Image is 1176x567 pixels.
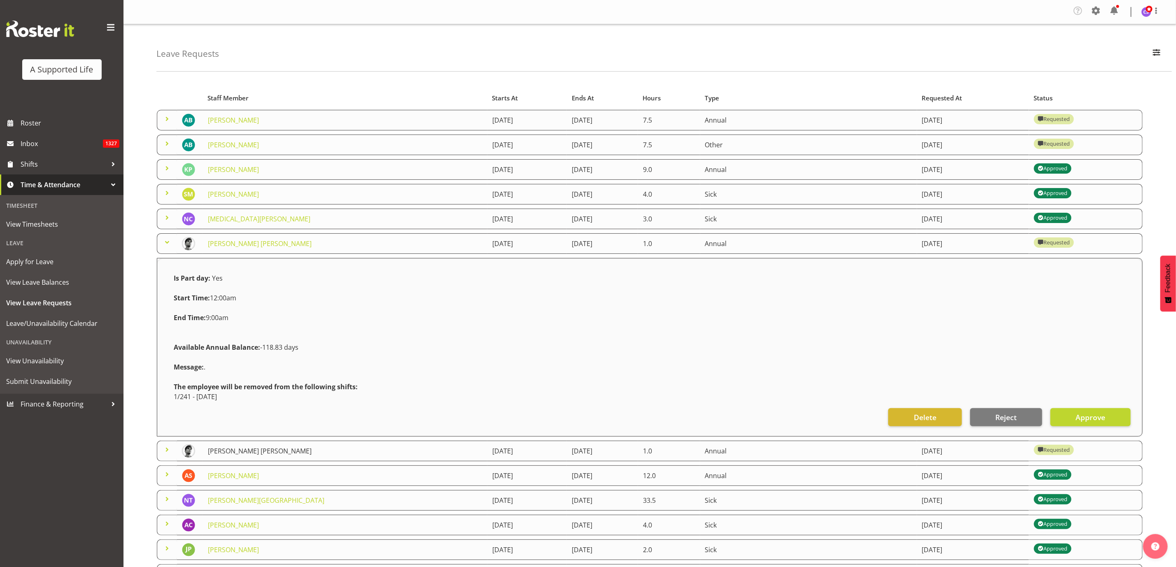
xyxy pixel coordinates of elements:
td: [DATE] [917,441,1029,461]
strong: The employee will be removed from the following shifts: [174,382,358,391]
a: [PERSON_NAME] [208,140,259,149]
td: [DATE] [487,110,567,130]
td: [DATE] [917,209,1029,229]
td: [DATE] [917,539,1029,560]
a: View Leave Balances [2,272,121,293]
td: Annual [700,110,917,130]
a: Apply for Leave [2,251,121,272]
a: [PERSON_NAME] [208,471,259,480]
td: [DATE] [487,209,567,229]
td: [DATE] [487,233,567,254]
span: Feedback [1164,264,1172,293]
img: arian-baynes11597.jpg [182,114,195,127]
span: Delete [914,412,936,423]
button: Reject [970,408,1042,426]
td: Other [700,135,917,155]
td: [DATE] [917,159,1029,180]
td: [DATE] [917,233,1029,254]
div: Approved [1038,519,1067,529]
div: Requested [1038,114,1070,124]
span: 1327 [103,139,119,148]
div: Timesheet [2,197,121,214]
td: [DATE] [917,110,1029,130]
div: Approved [1038,494,1067,504]
div: Ends At [572,93,633,103]
td: 12.0 [638,465,700,486]
td: [DATE] [567,465,638,486]
strong: Start Time: [174,293,210,302]
td: 7.5 [638,135,700,155]
span: Shifts [21,158,107,170]
td: 4.0 [638,184,700,204]
img: alexandra-schoeneberg10401.jpg [182,469,195,482]
div: Requested [1038,445,1070,455]
td: 33.5 [638,490,700,511]
button: Approve [1050,408,1131,426]
div: Requested At [922,93,1024,103]
td: 3.0 [638,209,700,229]
td: [DATE] [917,490,1029,511]
td: [DATE] [567,184,638,204]
a: [PERSON_NAME] [PERSON_NAME] [208,239,312,248]
td: Annual [700,465,917,486]
td: [DATE] [487,159,567,180]
td: Sick [700,515,917,535]
span: Reject [995,412,1017,423]
img: nikita-chand5823.jpg [182,212,195,225]
img: sophie-mitchell9609.jpg [182,188,195,201]
img: nadene-tonga5860.jpg [182,494,195,507]
div: Unavailability [2,334,121,351]
td: Sick [700,490,917,511]
td: [DATE] [567,209,638,229]
span: Inbox [21,137,103,150]
a: Submit Unavailability [2,371,121,392]
td: [DATE] [917,465,1029,486]
span: View Timesheets [6,218,117,230]
td: [DATE] [487,441,567,461]
td: [DATE] [487,465,567,486]
td: [DATE] [567,515,638,535]
strong: Available Annual Balance: [174,343,260,352]
div: Approved [1038,213,1067,223]
td: [DATE] [567,135,638,155]
button: Delete [888,408,962,426]
div: Requested [1038,237,1070,247]
div: Approved [1038,544,1067,553]
div: Approved [1038,163,1067,173]
td: 2.0 [638,539,700,560]
td: Sick [700,209,917,229]
img: karen-powell5854.jpg [182,163,195,176]
strong: Is Part day: [174,274,210,283]
td: Sick [700,539,917,560]
button: Filter Employees [1148,45,1165,63]
td: [DATE] [917,184,1029,204]
img: help-xxl-2.png [1151,542,1160,551]
span: Time & Attendance [21,179,107,191]
td: [DATE] [567,441,638,461]
span: View Unavailability [6,355,117,367]
td: [DATE] [917,515,1029,535]
td: [DATE] [567,233,638,254]
span: Yes [212,274,223,283]
div: Approved [1038,469,1067,479]
a: [PERSON_NAME] [208,521,259,530]
a: [PERSON_NAME] [PERSON_NAME] [208,446,312,455]
span: 1/241 - [DATE] [174,392,217,401]
td: [DATE] [917,135,1029,155]
td: 1.0 [638,233,700,254]
td: [DATE] [487,490,567,511]
a: Leave/Unavailability Calendar [2,313,121,334]
td: [DATE] [567,159,638,180]
img: alex-sada452157c18d5e4a87da54352f4825d923.png [182,237,195,250]
div: . [169,357,1131,377]
a: [PERSON_NAME] [208,545,259,554]
strong: Message: [174,363,204,372]
a: View Leave Requests [2,293,121,313]
img: arian-baynes11597.jpg [182,138,195,151]
button: Feedback - Show survey [1160,256,1176,311]
span: Approve [1076,412,1105,423]
td: 4.0 [638,515,700,535]
span: 9:00am [174,313,228,322]
td: 7.5 [638,110,700,130]
td: [DATE] [487,184,567,204]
